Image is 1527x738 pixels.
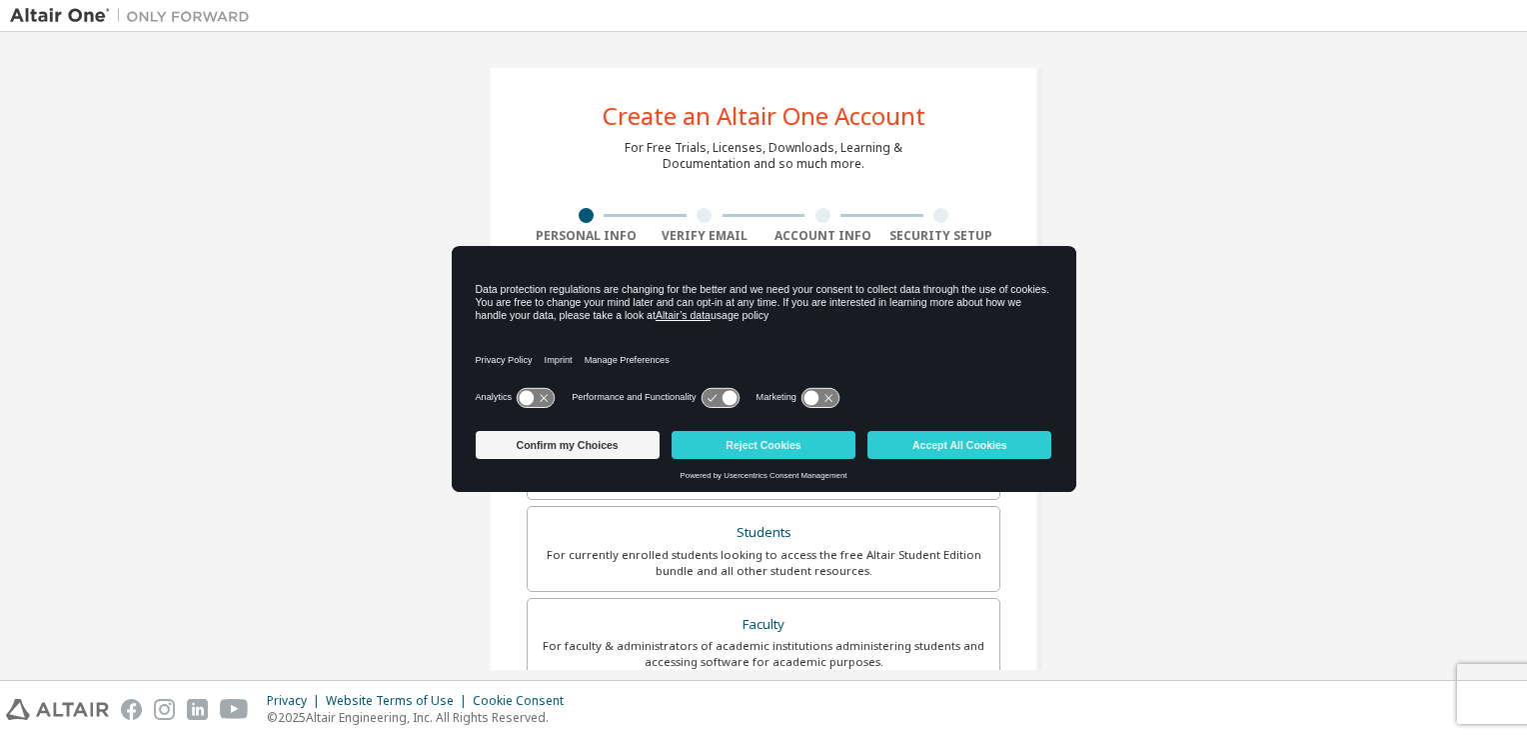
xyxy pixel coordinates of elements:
[267,693,326,709] div: Privacy
[625,140,902,172] div: For Free Trials, Licenses, Downloads, Learning & Documentation and so much more.
[6,699,109,720] img: altair_logo.svg
[646,228,764,244] div: Verify Email
[540,547,987,579] div: For currently enrolled students looking to access the free Altair Student Edition bundle and all ...
[882,228,1001,244] div: Security Setup
[473,693,576,709] div: Cookie Consent
[121,699,142,720] img: facebook.svg
[10,6,260,26] img: Altair One
[603,104,925,128] div: Create an Altair One Account
[540,519,987,547] div: Students
[154,699,175,720] img: instagram.svg
[527,228,646,244] div: Personal Info
[326,693,473,709] div: Website Terms of Use
[267,709,576,726] p: © 2025 Altair Engineering, Inc. All Rights Reserved.
[187,699,208,720] img: linkedin.svg
[540,611,987,639] div: Faculty
[763,228,882,244] div: Account Info
[220,699,249,720] img: youtube.svg
[540,638,987,670] div: For faculty & administrators of academic institutions administering students and accessing softwa...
